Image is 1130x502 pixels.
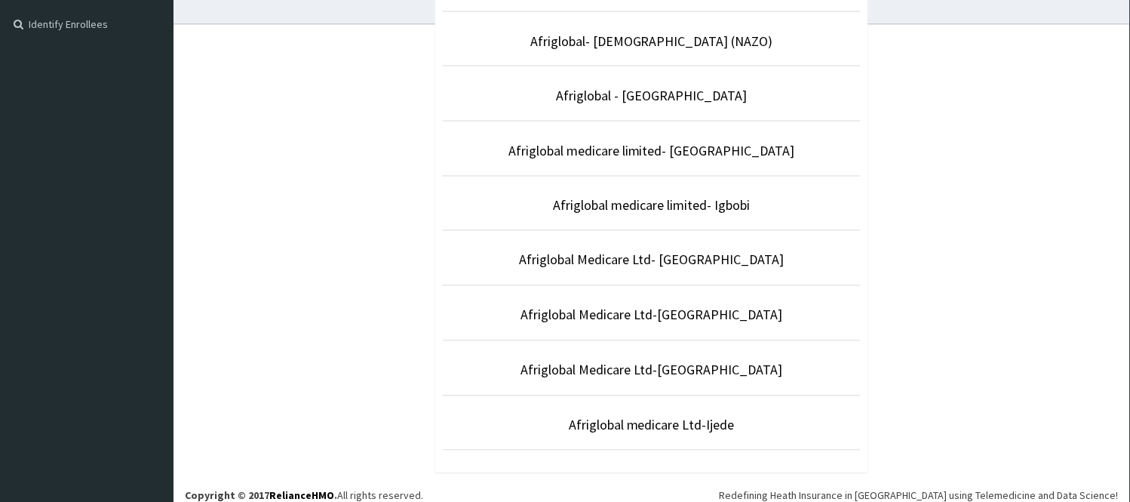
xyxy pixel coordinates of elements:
a: Afriglobal Medicare Ltd-[GEOGRAPHIC_DATA] [520,362,783,379]
a: Afriglobal medicare limited- Igbobi [554,197,751,214]
a: Afriglobal Medicare Ltd- [GEOGRAPHIC_DATA] [519,251,785,269]
a: Afriglobal- [DEMOGRAPHIC_DATA] (NAZO) [530,32,773,50]
a: Afriglobal Medicare Ltd-[GEOGRAPHIC_DATA] [520,306,783,324]
a: Afriglobal - [GEOGRAPHIC_DATA] [557,87,748,104]
a: Afriglobal medicare Ltd-Ijede [569,417,735,434]
a: Afriglobal medicare limited- [GEOGRAPHIC_DATA] [508,142,795,159]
